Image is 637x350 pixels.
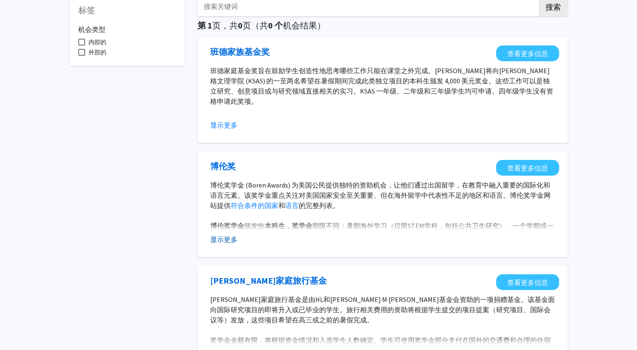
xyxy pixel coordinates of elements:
font: 博伦奖 [210,161,236,171]
a: 语言 [285,201,299,210]
font: 内部的 [89,38,106,46]
font: 班德家族基金奖 [210,46,270,57]
a: 在新标签页中打开 [210,274,327,287]
font: 标签 [78,5,95,15]
font: 0 个 [268,20,283,31]
font: [PERSON_NAME]家庭旅行基金 [210,275,327,286]
font: 颁发给 [244,222,265,230]
font: 查看更多信息 [507,164,548,172]
button: 显示更多 [210,234,237,245]
font: 0 [238,20,243,31]
font: 页 [212,20,221,31]
font: [PERSON_NAME]家庭旅行基金是由HL和[PERSON_NAME]·M·[PERSON_NAME]基金会资助的一项捐赠基金。该基金面向国际研究项目的即将升入或已毕业的学生。旅行相关费用的... [210,295,555,324]
font: 博伦奖学金 (Boren Awards) 为美国公民提供独特的资助机会，让他们通过出国留学，在教育中融入重要的国际化和语言元素。该奖学金重点关注对美国国家安全至关重要、但在海外留学中代表性不足的... [210,181,551,210]
font: 显示更多 [210,121,237,129]
a: 在新标签页中打开 [496,274,559,290]
a: 符合条件的国家 [231,201,278,210]
a: 在新标签页中打开 [210,160,236,173]
font: 班德家庭基金奖旨在鼓励学生创造性地思考哪些工作只能在课堂之外完成。[PERSON_NAME]将向[PERSON_NAME]格文理学院 (KSAS) 的一至两名希望在暑假期间完成此类独立项目的本科... [210,66,553,105]
font: 本科生，奖学金 [265,222,312,230]
a: 在新标签页中打开 [496,46,559,61]
font: 查看更多信息 [507,278,548,287]
button: 显示更多 [210,120,237,130]
font: 显示更多 [210,235,237,244]
font: 机会结果） [283,20,326,31]
font: 第 1 [197,20,212,31]
a: 在新标签页中打开 [496,160,559,176]
font: 期限不同：暑期海外学习（仅限STEM学科，包括公共卫生研究）、一个学期或一个学年。 [210,222,554,240]
font: 页（共 [243,20,268,31]
iframe: 聊天 [6,312,36,344]
font: 外部的 [89,48,106,56]
font: 和 [278,201,285,210]
a: 在新标签页中打开 [210,46,270,58]
font: ，共 [221,20,238,31]
font: 机会类型 [78,25,106,34]
font: 查看更多信息 [507,49,548,58]
font: 搜索 [546,2,561,11]
font: 博伦奖学金 [210,222,244,230]
font: 的完整列表。 [299,201,340,210]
